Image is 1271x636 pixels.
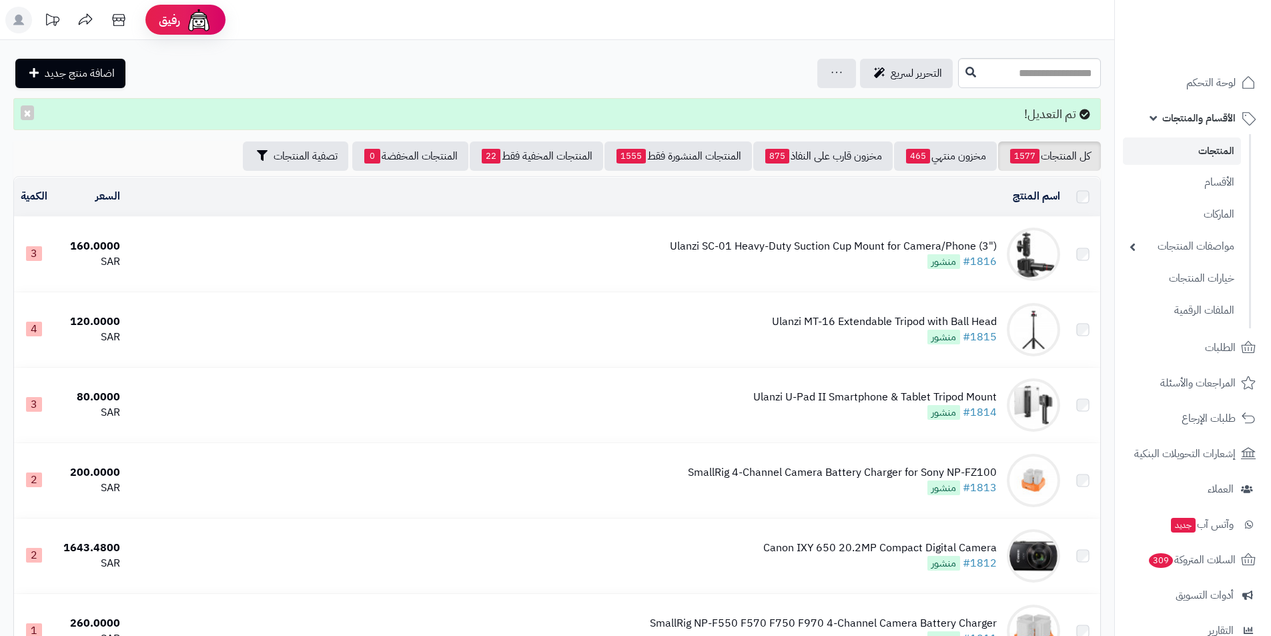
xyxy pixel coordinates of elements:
[927,405,960,420] span: منشور
[1013,188,1060,204] a: اسم المنتج
[26,246,42,261] span: 3
[1162,109,1236,127] span: الأقسام والمنتجات
[1123,296,1241,325] a: الملفات الرقمية
[1170,515,1234,534] span: وآتس آب
[1123,473,1263,505] a: العملاء
[59,481,120,496] div: SAR
[1148,553,1174,569] span: 309
[860,59,953,88] a: التحرير لسريع
[927,556,960,571] span: منشور
[1176,586,1234,605] span: أدوات التسويق
[927,330,960,344] span: منشور
[1123,168,1241,197] a: الأقسام
[13,98,1101,130] div: تم التعديل!
[26,548,42,563] span: 2
[59,465,120,481] div: 200.0000
[1182,409,1236,428] span: طلبات الإرجاع
[1186,73,1236,92] span: لوحة التحكم
[963,480,997,496] a: #1813
[763,541,997,556] div: Canon IXY 650 20.2MP Compact Digital Camera
[1123,200,1241,229] a: الماركات
[772,314,997,330] div: Ulanzi MT-16 Extendable Tripod with Ball Head
[906,149,930,164] span: 465
[1180,11,1258,39] img: logo-2.png
[1208,480,1234,499] span: العملاء
[753,141,893,171] a: مخزون قارب على النفاذ875
[963,555,997,571] a: #1812
[1134,444,1236,463] span: إشعارات التحويلات البنكية
[59,541,120,556] div: 1643.4800
[95,188,120,204] a: السعر
[1123,438,1263,470] a: إشعارات التحويلات البنكية
[998,141,1101,171] a: كل المنتجات1577
[963,329,997,345] a: #1815
[1007,378,1060,432] img: Ulanzi U-Pad II Smartphone & Tablet Tripod Mount
[59,314,120,330] div: 120.0000
[1171,518,1196,533] span: جديد
[1205,338,1236,357] span: الطلبات
[59,330,120,345] div: SAR
[470,141,603,171] a: المنتجات المخفية فقط22
[927,481,960,495] span: منشور
[185,7,212,33] img: ai-face.png
[1123,579,1263,611] a: أدوات التسويق
[59,556,120,571] div: SAR
[45,65,115,81] span: اضافة منتج جديد
[1123,544,1263,576] a: السلات المتروكة309
[59,405,120,420] div: SAR
[963,404,997,420] a: #1814
[21,105,34,120] button: ×
[1123,67,1263,99] a: لوحة التحكم
[650,616,997,631] div: SmallRig NP-F550 F570 F750 F970 4-Channel Camera Battery Charger
[274,148,338,164] span: تصفية المنتجات
[1123,137,1241,165] a: المنتجات
[364,149,380,164] span: 0
[59,239,120,254] div: 160.0000
[1123,264,1241,293] a: خيارات المنتجات
[1010,149,1039,164] span: 1577
[1123,509,1263,541] a: وآتس آبجديد
[1007,303,1060,356] img: Ulanzi MT-16 Extendable Tripod with Ball Head
[352,141,468,171] a: المنتجات المخفضة0
[765,149,789,164] span: 875
[688,465,997,481] div: SmallRig 4-Channel Camera Battery Charger for Sony NP-FZ100
[1123,367,1263,399] a: المراجعات والأسئلة
[26,397,42,412] span: 3
[59,390,120,405] div: 80.0000
[1160,374,1236,392] span: المراجعات والأسئلة
[1148,551,1236,569] span: السلات المتروكة
[59,616,120,631] div: 260.0000
[59,254,120,270] div: SAR
[1123,402,1263,434] a: طلبات الإرجاع
[1007,454,1060,507] img: SmallRig 4-Channel Camera Battery Charger for Sony NP-FZ100
[927,254,960,269] span: منشور
[21,188,47,204] a: الكمية
[894,141,997,171] a: مخزون منتهي465
[35,7,69,37] a: تحديثات المنصة
[243,141,348,171] button: تصفية المنتجات
[753,390,997,405] div: Ulanzi U-Pad II Smartphone & Tablet Tripod Mount
[963,254,997,270] a: #1816
[26,472,42,487] span: 2
[159,12,180,28] span: رفيق
[1123,332,1263,364] a: الطلبات
[1123,232,1241,261] a: مواصفات المنتجات
[482,149,500,164] span: 22
[670,239,997,254] div: Ulanzi SC-01 Heavy-Duty Suction Cup Mount for Camera/Phone (3")
[604,141,752,171] a: المنتجات المنشورة فقط1555
[616,149,646,164] span: 1555
[891,65,942,81] span: التحرير لسريع
[26,322,42,336] span: 4
[1007,529,1060,583] img: Canon IXY 650 20.2MP Compact Digital Camera
[1007,228,1060,281] img: Ulanzi SC-01 Heavy-Duty Suction Cup Mount for Camera/Phone (3")
[15,59,125,88] a: اضافة منتج جديد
